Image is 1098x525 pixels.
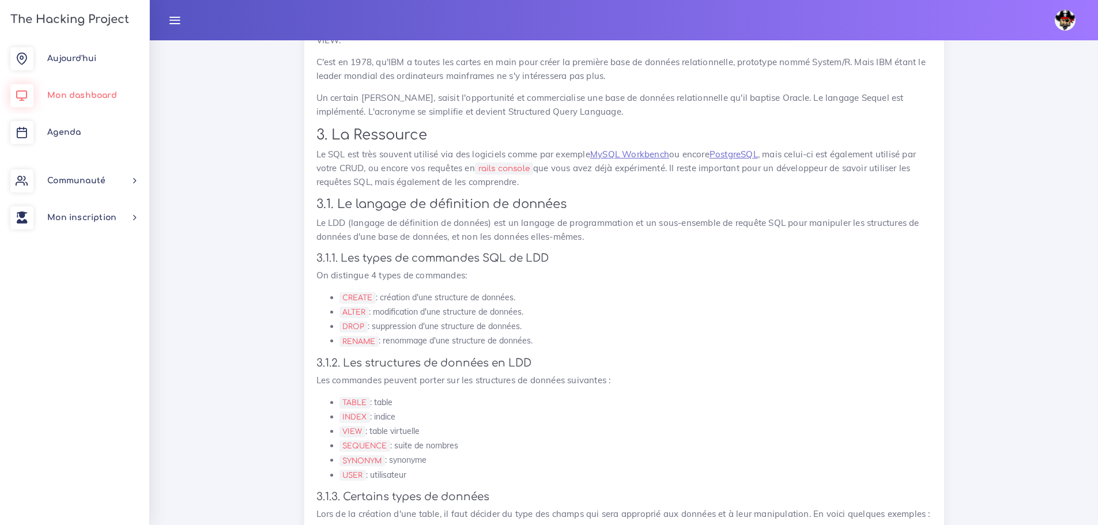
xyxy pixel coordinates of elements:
code: USER [339,470,366,481]
code: CREATE [339,292,376,304]
h3: The Hacking Project [7,13,129,26]
p: Le LDD (langage de définition de données) est un langage de programmation et un sous-ensemble de ... [316,216,932,244]
a: MySQL Workbench [590,149,669,160]
code: DROP [339,321,368,333]
img: avatar [1055,10,1076,31]
span: Communauté [47,176,105,185]
li: : renommage d'une structure de données. [339,334,932,348]
code: RENAME [339,336,379,348]
code: TABLE [339,397,370,409]
p: On distingue 4 types de commandes: [316,269,932,282]
p: Un certain [PERSON_NAME], saisit l'opportunité et commercialise une base de données relationnelle... [316,91,932,119]
h4: 3.1.3. Certains types de données [316,490,932,503]
code: SEQUENCE [339,440,390,452]
span: Mon inscription [47,213,116,222]
code: ALTER [339,307,369,318]
li: : suppression d'une structure de données. [339,319,932,334]
h3: 3.1. Le langage de définition de données [316,197,932,211]
li: : création d'une structure de données. [339,290,932,305]
li: : table [339,395,932,410]
code: rails console [475,163,533,175]
li: : indice [339,410,932,424]
p: Le SQL est très souvent utilisé via des logiciels comme par exemple ou encore , mais celui-ci est... [316,148,932,189]
span: Agenda [47,128,81,137]
p: Lors de la création d'une table, il faut décider du type des champs qui sera approprié aux donnée... [316,507,932,521]
li: : synonyme [339,453,932,467]
code: SYNONYM [339,455,385,467]
p: Les commandes peuvent porter sur les structures de données suivantes : [316,373,932,387]
span: Mon dashboard [47,91,117,100]
span: Aujourd'hui [47,54,96,63]
h2: 3. La Ressource [316,127,932,143]
h4: 3.1.2. Les structures de données en LDD [316,357,932,369]
h4: 3.1.1. Les types de commandes SQL de LDD [316,252,932,265]
li: : table virtuelle [339,424,932,439]
code: INDEX [339,411,370,423]
a: PostgreSQL [710,149,758,160]
p: C'est en 1978, qu'IBM a toutes les cartes en main pour créer la première base de données relation... [316,55,932,83]
li: : modification d'une structure de données. [339,305,932,319]
li: : suite de nombres [339,439,932,453]
li: : utilisateur [339,468,932,482]
code: VIEW [339,426,365,437]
